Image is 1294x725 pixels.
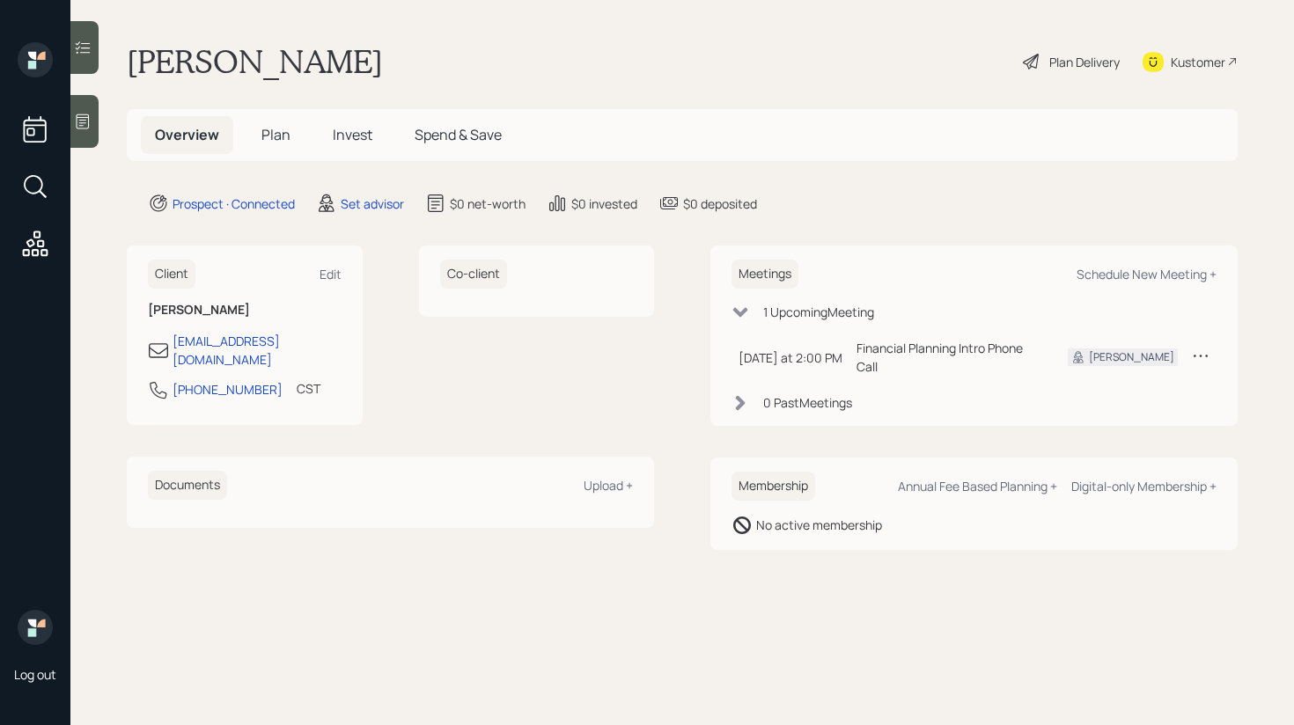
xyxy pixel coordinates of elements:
h6: Documents [148,471,227,500]
div: Log out [14,666,56,683]
div: Upload + [584,477,633,494]
h6: [PERSON_NAME] [148,303,342,318]
div: [EMAIL_ADDRESS][DOMAIN_NAME] [173,332,342,369]
h1: [PERSON_NAME] [127,42,383,81]
div: $0 net-worth [450,194,526,213]
div: Set advisor [341,194,404,213]
span: Spend & Save [415,125,502,144]
div: Digital-only Membership + [1071,478,1217,494]
div: CST [297,379,320,398]
span: Invest [333,125,372,144]
div: [DATE] at 2:00 PM [739,348,842,367]
div: No active membership [756,516,882,534]
div: 1 Upcoming Meeting [763,303,874,321]
h6: Membership [732,472,815,501]
div: Financial Planning Intro Phone Call [857,339,1040,376]
img: retirable_logo.png [18,610,53,645]
div: 0 Past Meeting s [763,393,852,412]
span: Plan [261,125,290,144]
span: Overview [155,125,219,144]
div: Annual Fee Based Planning + [898,478,1057,494]
div: Prospect · Connected [173,194,295,213]
h6: Client [148,260,195,289]
div: Plan Delivery [1049,53,1120,71]
div: Kustomer [1171,53,1225,71]
div: [PERSON_NAME] [1089,349,1174,365]
div: $0 deposited [683,194,757,213]
div: $0 invested [571,194,637,213]
div: [PHONE_NUMBER] [173,380,283,399]
h6: Meetings [732,260,798,289]
div: Edit [320,266,342,282]
div: Schedule New Meeting + [1077,266,1217,282]
h6: Co-client [440,260,507,289]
